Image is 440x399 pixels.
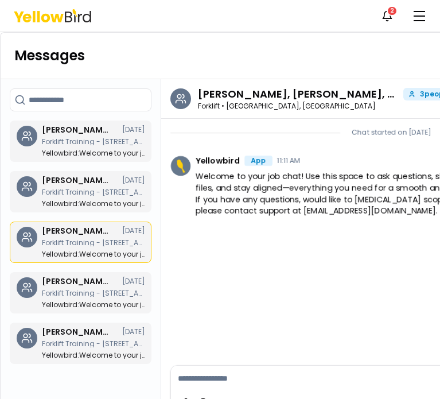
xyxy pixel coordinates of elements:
[42,176,111,184] h3: Sal Iovine, Tyler Reese, Kimberly Feldwick
[42,290,145,297] p: Forklift Training - 1424 W Orange Show Rd San Bernardino, CA 92408 (4 of 5)
[42,239,145,246] p: Forklift Training - 1424 W Orange Show Rd San Bernardino, CA 92408 (5 of 5)
[352,128,432,137] p: Chat started on [DATE]
[10,272,151,313] a: [PERSON_NAME], [PERSON_NAME], [PERSON_NAME][DATE]Forklift Training - [STREET_ADDRESS] (4 of 5)Yel...
[10,171,151,212] a: [PERSON_NAME], [PERSON_NAME], [PERSON_NAME][DATE]Forklift Training - [STREET_ADDRESS] (2 of 5)Yel...
[196,157,240,165] span: Yellowbird
[42,189,145,196] p: Forklift Training - 1424 W Orange Show Rd San Bernardino, CA 92408 (2 of 5)
[122,126,145,133] time: [DATE]
[122,278,145,285] time: [DATE]
[42,328,111,336] h3: Sal Iovine, Tyler Reese, Kimberly Feldwick
[122,177,145,184] time: [DATE]
[122,227,145,234] time: [DATE]
[122,328,145,335] time: [DATE]
[376,5,399,28] a: 2
[198,89,399,99] h3: Sal Iovine, Tyler Reese, Kimberly Feldwick
[10,121,151,162] a: [PERSON_NAME], [PERSON_NAME], [PERSON_NAME][DATE]Forklift Training - [STREET_ADDRESS] (3 of 5)Yel...
[42,150,145,157] p: Welcome to your job chat! Use this space to ask questions, share updates, send files, and stay al...
[10,222,151,263] a: [PERSON_NAME], [PERSON_NAME], [PERSON_NAME][DATE]Forklift Training - [STREET_ADDRESS] (5 of 5)Yel...
[244,156,272,166] div: App
[42,277,111,285] h3: Sal Iovine, Tyler Reese, Kimberly Feldwick
[42,340,145,347] p: Forklift Training - 1424 W Orange Show Rd San Bernardino, CA 92408 (1 of 5)
[42,138,145,145] p: Forklift Training - 1424 W Orange Show Rd San Bernardino, CA 92408 (3 of 5)
[42,227,111,235] h3: Sal Iovine, Tyler Reese, Kimberly Feldwick
[42,126,111,134] h3: Sal Iovine, Tyler Reese, Kimberly Feldwick
[42,352,145,359] p: Welcome to your job chat! Use this space to ask questions, share updates, send files, and stay al...
[387,6,398,16] div: 2
[42,301,145,308] p: Welcome to your job chat! Use this space to ask questions, share updates, send files, and stay al...
[10,323,151,364] a: [PERSON_NAME], [PERSON_NAME], [PERSON_NAME][DATE]Forklift Training - [STREET_ADDRESS] (1 of 5)Yel...
[42,251,145,258] p: Welcome to your job chat! Use this space to ask questions, share updates, send files, and stay al...
[42,200,145,207] p: Welcome to your job chat! Use this space to ask questions, share updates, send files, and stay al...
[277,157,300,164] time: 11:11 AM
